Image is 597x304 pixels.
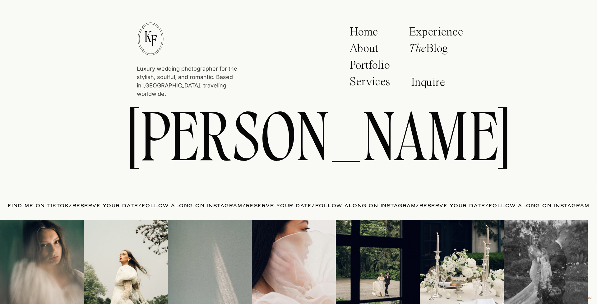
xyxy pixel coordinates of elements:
[72,203,138,209] a: RESERVE YOUR DATE
[349,76,392,91] a: Services
[252,220,336,304] img: Screen Shot 2024-04-17 at 10.55.19 AM
[137,64,237,91] p: Luxury wedding photographer for the stylish, soulful, and romantic. Based in [GEOGRAPHIC_DATA], t...
[336,220,420,304] img: Tec_Petaja_Photography_LeCollectif-36
[409,43,426,55] i: The
[127,101,470,174] a: [PERSON_NAME]
[420,220,504,304] img: Tec_Petaja_Photography_LeCollectif-18
[144,29,152,43] p: K
[409,43,460,58] a: TheBlog
[504,220,588,304] img: 6
[8,203,69,209] a: FIND ME ON TIKTOK
[349,59,394,75] a: Portfolio
[349,43,386,58] a: About
[142,203,243,209] a: FOLLOW ALONG ON INSTAGRAM
[411,77,449,91] a: Inquire
[409,43,460,58] p: Blog
[409,26,463,40] a: Experience
[315,203,416,209] a: FOLLOW ALONG ON INSTAGRAM
[168,220,252,304] img: Tec_Petaja_Photography_LeCollectif-5
[146,33,161,47] p: F
[489,203,590,209] a: FOLLOW ALONG ON INSTAGRAM
[349,26,382,42] a: Home
[84,220,168,304] img: Tec_Petaja_Photography_LeCollectif-28
[246,203,312,209] a: RESERVE YOUR DATE
[419,203,485,209] a: RESERVE YOUR DATE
